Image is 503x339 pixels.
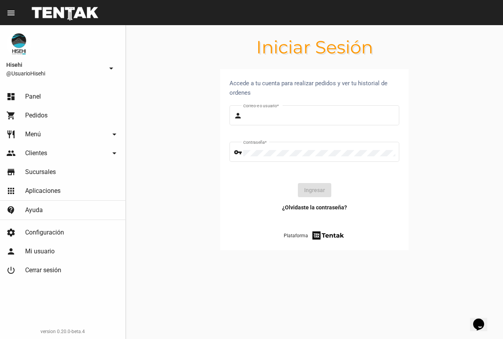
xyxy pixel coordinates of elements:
span: Clientes [25,149,47,157]
span: @UsuarioHisehi [6,70,103,77]
div: Accede a tu cuenta para realizar pedidos y ver tu historial de ordenes [229,79,399,97]
mat-icon: person [234,111,243,121]
img: tentak-firm.png [311,230,345,241]
h1: Iniciar Sesión [126,41,503,53]
span: Menú [25,130,41,138]
button: Ingresar [298,183,331,197]
iframe: chat widget [470,308,495,331]
span: Sucursales [25,168,56,176]
mat-icon: contact_support [6,205,16,215]
mat-icon: apps [6,186,16,196]
a: Plataforma [284,230,345,241]
mat-icon: restaurant [6,130,16,139]
span: Configuración [25,229,64,236]
mat-icon: power_settings_new [6,266,16,275]
span: Ayuda [25,206,43,214]
mat-icon: shopping_cart [6,111,16,120]
mat-icon: arrow_drop_down [110,130,119,139]
mat-icon: arrow_drop_down [110,148,119,158]
a: ¿Olvidaste la contraseña? [282,203,347,211]
mat-icon: arrow_drop_down [106,64,116,73]
mat-icon: store [6,167,16,177]
span: Mi usuario [25,247,55,255]
span: Aplicaciones [25,187,61,195]
mat-icon: people [6,148,16,158]
mat-icon: settings [6,228,16,237]
mat-icon: person [6,247,16,256]
span: Plataforma [284,232,308,240]
span: Panel [25,93,41,101]
img: b10aa081-330c-4927-a74e-08896fa80e0a.jpg [6,31,31,57]
mat-icon: vpn_key [234,148,243,157]
span: Cerrar sesión [25,266,61,274]
mat-icon: menu [6,8,16,18]
mat-icon: dashboard [6,92,16,101]
div: version 0.20.0-beta.4 [6,328,119,335]
span: Pedidos [25,112,48,119]
span: Hisehi [6,60,103,70]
